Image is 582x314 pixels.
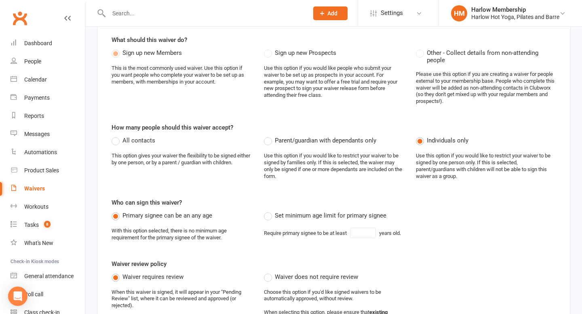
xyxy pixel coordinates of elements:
[451,5,467,21] div: HM
[122,272,183,281] span: Waiver requires review
[24,185,45,192] div: Waivers
[313,6,348,20] button: Add
[24,76,47,83] div: Calendar
[427,48,556,64] span: Other - Collect details from non-attending people
[327,10,337,17] span: Add
[112,65,252,86] div: This is the most commonly used waiver. Use this option if you want people who complete your waive...
[427,136,468,144] span: Individuals only
[275,211,386,219] span: Set minimum age limit for primary signee
[122,211,212,219] span: Primary signee can be an any age
[471,6,559,13] div: Harlow Membership
[24,40,52,46] div: Dashboard
[11,34,85,52] a: Dashboard
[112,198,182,207] label: Who can sign this waiver?
[264,65,404,99] div: Use this option if you would like people who submit your waiver to be set up as prospects in your...
[112,153,252,166] div: This option gives your waiver the flexibility to be signed either by one person, or by a parent /...
[112,259,167,269] label: Waiver review policy
[275,48,336,57] span: Sign up new Prospects
[44,221,51,228] span: 8
[11,89,85,107] a: Payments
[11,161,85,180] a: Product Sales
[24,131,50,137] div: Messages
[11,107,85,125] a: Reports
[275,272,358,281] span: Waiver does not require review
[11,234,85,252] a: What's New
[416,153,556,180] div: Use this option if you would like to restrict your waiver to be signed by one person only. If thi...
[24,58,41,65] div: People
[11,125,85,143] a: Messages
[24,203,48,210] div: Workouts
[24,94,50,101] div: Payments
[8,287,27,306] div: Open Intercom Messenger
[264,153,404,180] div: Use this option if you would like to restrict your waiver to be signed by families only. If this ...
[11,71,85,89] a: Calendar
[112,289,252,310] div: When this waiver is signed, it will appear in your "Pending Review" list, where it can be reviewe...
[416,71,556,105] div: Please use this option if you are creating a waiver for people external to your membership base. ...
[11,52,85,71] a: People
[24,167,59,174] div: Product Sales
[11,216,85,234] a: Tasks 8
[24,273,74,279] div: General attendance
[112,123,233,132] label: How many people should this waiver accept?
[24,222,39,228] div: Tasks
[24,113,44,119] div: Reports
[122,48,182,57] span: Sign up new Members
[24,240,53,246] div: What's New
[11,143,85,161] a: Automations
[11,267,85,285] a: General attendance kiosk mode
[112,35,187,45] label: What should this waiver do?
[106,8,303,19] input: Search...
[275,136,376,144] span: Parent/guardian with dependants only
[11,285,85,304] a: Roll call
[24,149,57,155] div: Automations
[10,8,30,28] a: Clubworx
[264,228,401,238] div: Require primary signee to be at least years old.
[112,228,252,241] div: With this option selected, there is no minimum age requirement for the primary signee of the waiver.
[11,198,85,216] a: Workouts
[11,180,85,198] a: Waivers
[381,4,403,22] span: Settings
[24,291,43,297] div: Roll call
[471,13,559,21] div: Harlow Hot Yoga, Pilates and Barre
[122,136,155,144] span: All contacts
